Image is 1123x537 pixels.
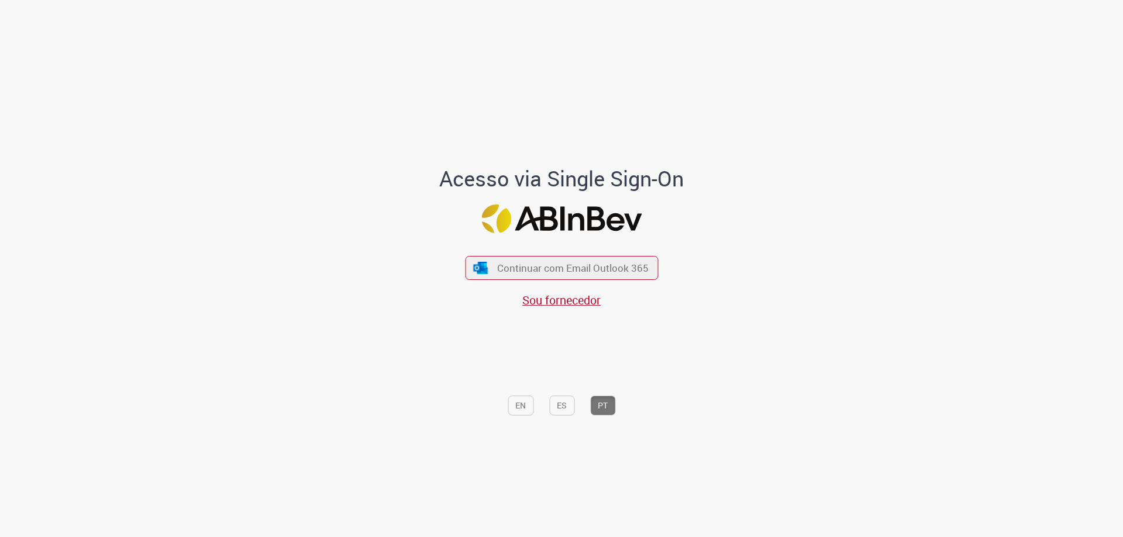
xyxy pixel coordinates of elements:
button: ES [549,396,574,415]
button: PT [590,396,615,415]
span: Continuar com Email Outlook 365 [497,261,649,275]
button: EN [508,396,533,415]
h1: Acesso via Single Sign-On [399,167,724,190]
img: ícone Azure/Microsoft 360 [473,262,489,274]
img: Logo ABInBev [481,205,642,233]
a: Sou fornecedor [522,292,601,308]
button: ícone Azure/Microsoft 360 Continuar com Email Outlook 365 [465,256,658,280]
